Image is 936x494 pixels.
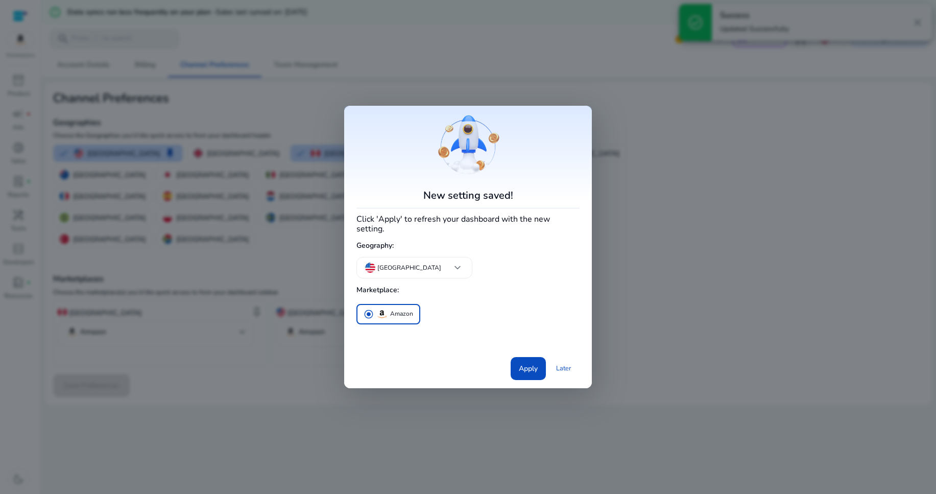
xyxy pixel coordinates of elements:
[365,263,375,273] img: us.svg
[364,309,374,319] span: radio_button_checked
[390,309,413,319] p: Amazon
[548,359,580,378] a: Later
[356,213,580,234] h4: Click 'Apply' to refresh your dashboard with the new setting.
[356,238,580,254] h5: Geography:
[356,282,580,299] h5: Marketplace:
[519,363,538,374] span: Apply
[511,357,546,380] button: Apply
[451,262,464,274] span: keyboard_arrow_down
[376,308,388,320] img: amazon.svg
[377,263,441,272] p: [GEOGRAPHIC_DATA]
